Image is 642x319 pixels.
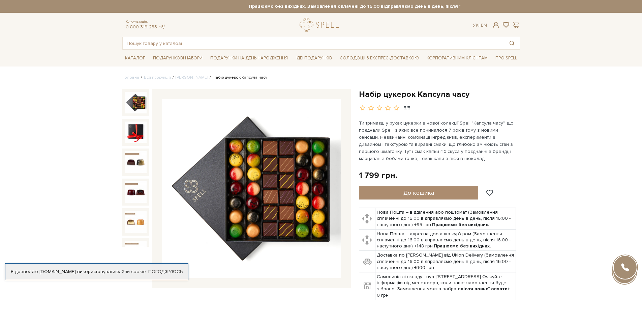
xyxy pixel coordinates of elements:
span: Подарункові набори [150,53,205,63]
h1: Набір цукерок Капсула часу [359,89,520,100]
a: файли cookie [115,269,146,274]
b: Працюємо без вихідних. [432,222,489,228]
input: Пошук товару у каталозі [123,37,504,49]
b: Працюємо без вихідних. [434,243,491,249]
span: Про Spell [493,53,520,63]
span: До кошика [403,189,434,196]
span: | [479,22,480,28]
td: Нова Пошта – адресна доставка кур'єром (Замовлення сплаченні до 16:00 відправляємо день в день, п... [375,229,516,251]
a: En [481,22,487,28]
a: 0 800 319 233 [126,24,157,30]
div: Ук [473,22,487,28]
a: Головна [122,75,139,80]
div: 1 799 грн. [359,170,397,181]
td: Доставка по [PERSON_NAME] від Uklon Delivery (Замовлення сплаченні до 16:00 відправляємо день в д... [375,251,516,272]
span: Подарунки на День народження [208,53,291,63]
a: Солодощі з експрес-доставкою [337,52,422,64]
img: Набір цукерок Капсула часу [162,99,341,278]
img: Набір цукерок Капсула часу [125,92,147,113]
img: Набір цукерок Капсула часу [125,122,147,143]
b: після повної оплати [461,286,508,292]
div: 5/5 [404,105,410,111]
a: Вся продукція [144,75,171,80]
td: Самовивіз зі складу - вул. [STREET_ADDRESS] Очікуйте інформацію від менеджера, коли ваше замовлен... [375,272,516,300]
a: [PERSON_NAME] [176,75,208,80]
p: Ти тримаєш у руках цукерки з нової колекції Spell "Капсула часу", що поєднали Spell, з яких все п... [359,119,517,162]
span: Каталог [122,53,148,63]
a: Корпоративним клієнтам [424,52,490,64]
span: Ідеї подарунків [293,53,335,63]
span: Консультація: [126,20,165,24]
a: Погоджуюсь [148,269,183,275]
td: Нова Пошта – відділення або поштомат (Замовлення сплаченні до 16:00 відправляємо день в день, піс... [375,208,516,230]
img: Набір цукерок Капсула часу [125,151,147,173]
li: Набір цукерок Капсула часу [208,75,267,81]
a: telegram [159,24,165,30]
button: До кошика [359,186,479,200]
div: Я дозволяю [DOMAIN_NAME] використовувати [5,269,188,275]
img: Набір цукерок Капсула часу [125,241,147,263]
img: Набір цукерок Капсула часу [125,181,147,203]
img: Набір цукерок Капсула часу [125,211,147,233]
strong: Працюємо без вихідних. Замовлення оплачені до 16:00 відправляємо день в день, після 16:00 - насту... [182,3,580,9]
a: logo [300,18,342,32]
button: Пошук товару у каталозі [504,37,520,49]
